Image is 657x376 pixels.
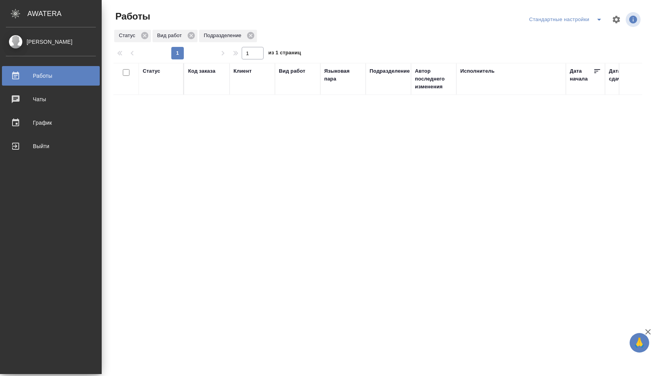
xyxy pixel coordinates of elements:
div: Вид работ [279,67,305,75]
span: 🙏 [633,335,646,351]
div: График [6,117,96,129]
span: из 1 страниц [268,48,301,59]
a: Чаты [2,90,100,109]
div: Дата сдачи [609,67,632,83]
a: Выйти [2,136,100,156]
div: Подразделение [199,30,257,42]
div: Чаты [6,93,96,105]
button: 🙏 [630,333,649,353]
div: Выйти [6,140,96,152]
span: Настроить таблицу [607,10,626,29]
div: Вид работ [153,30,197,42]
div: Клиент [233,67,251,75]
span: Работы [113,10,150,23]
div: split button [527,13,607,26]
span: Посмотреть информацию [626,12,642,27]
div: Подразделение [370,67,410,75]
div: Работы [6,70,96,82]
div: Языковая пара [324,67,362,83]
div: Дата начала [570,67,593,83]
div: Статус [114,30,151,42]
p: Статус [119,32,138,39]
div: AWATERA [27,6,102,21]
div: Исполнитель [460,67,495,75]
div: [PERSON_NAME] [6,38,96,46]
div: Статус [143,67,160,75]
div: Код заказа [188,67,215,75]
div: Автор последнего изменения [415,67,452,91]
a: Работы [2,66,100,86]
p: Вид работ [157,32,185,39]
p: Подразделение [204,32,244,39]
a: График [2,113,100,132]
